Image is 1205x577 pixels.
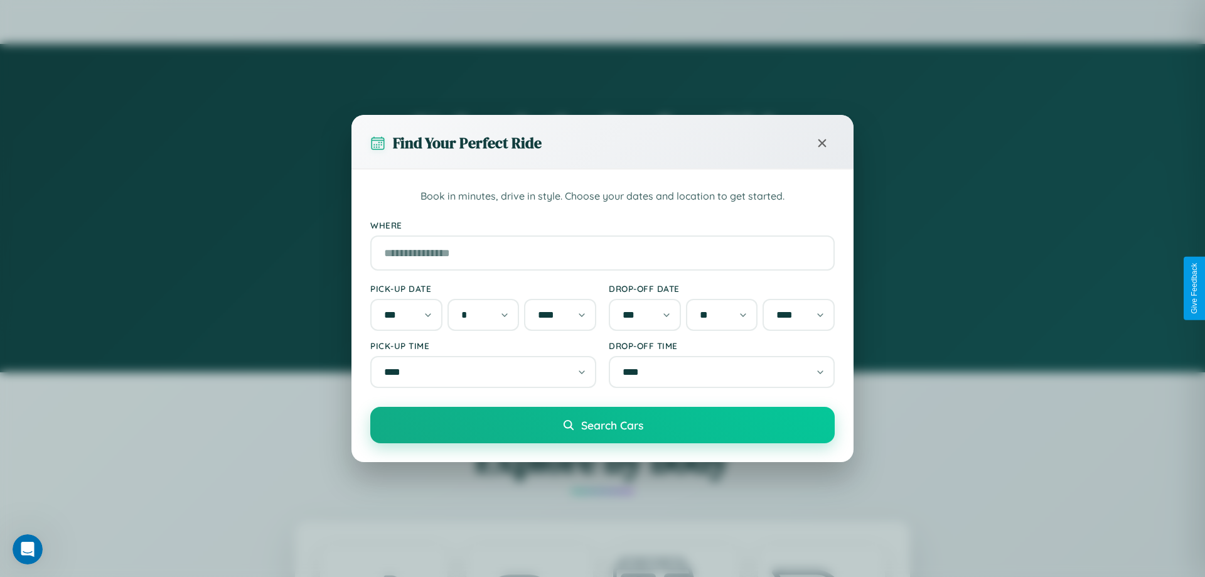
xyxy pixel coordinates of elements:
h3: Find Your Perfect Ride [393,132,542,153]
label: Pick-up Time [370,340,596,351]
label: Where [370,220,835,230]
p: Book in minutes, drive in style. Choose your dates and location to get started. [370,188,835,205]
button: Search Cars [370,407,835,443]
label: Drop-off Date [609,283,835,294]
span: Search Cars [581,418,643,432]
label: Drop-off Time [609,340,835,351]
label: Pick-up Date [370,283,596,294]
